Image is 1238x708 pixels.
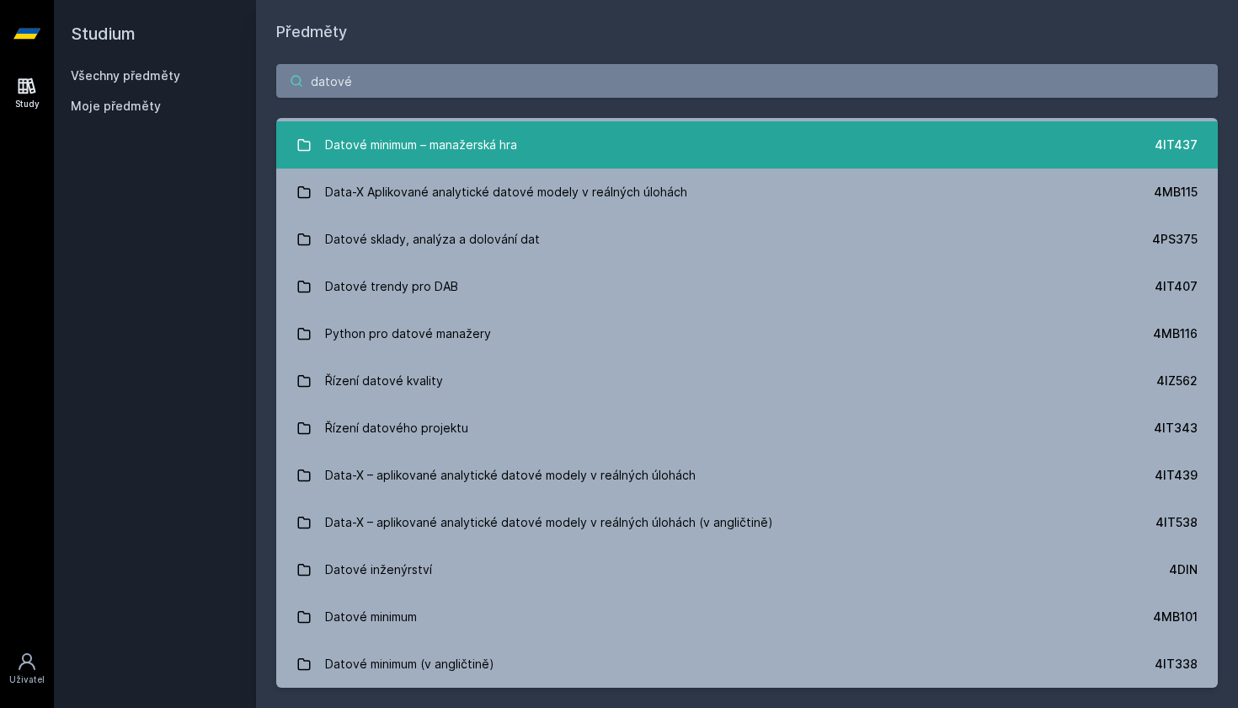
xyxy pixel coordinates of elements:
[276,216,1218,263] a: Datové sklady, analýza a dolování dat 4PS375
[1155,137,1198,153] div: 4IT437
[1153,325,1198,342] div: 4MB116
[325,459,696,492] div: Data-X – aplikované analytické datové modely v reálných úlohách
[325,364,443,398] div: Řízení datové kvality
[276,405,1218,452] a: Řízení datového projektu 4IT343
[9,673,45,686] div: Uživatel
[1154,420,1198,437] div: 4IT343
[1154,184,1198,201] div: 4MB115
[1169,561,1198,578] div: 4DIN
[1156,373,1198,389] div: 4IZ562
[325,506,773,539] div: Data-X – aplikované analytické datové modely v reálných úlohách (v angličtině)
[276,263,1218,310] a: Datové trendy pro DAB 4IT407
[1155,467,1198,484] div: 4IT439
[276,357,1218,405] a: Řízení datové kvality 4IZ562
[276,452,1218,499] a: Data-X – aplikované analytické datové modely v reálných úlohách 4IT439
[276,641,1218,688] a: Datové minimum (v angličtině) 4IT338
[325,175,687,209] div: Data-X Aplikované analytické datové modely v reálných úlohách
[325,128,517,162] div: Datové minimum – manažerská hra
[3,643,51,695] a: Uživatel
[325,317,491,351] div: Python pro datové manažery
[276,546,1218,593] a: Datové inženýrství 4DIN
[71,68,180,83] a: Všechny předměty
[1155,656,1198,673] div: 4IT338
[71,98,161,115] span: Moje předměty
[276,310,1218,357] a: Python pro datové manažery 4MB116
[276,64,1218,98] input: Název nebo ident předmětu…
[276,121,1218,169] a: Datové minimum – manažerská hra 4IT437
[15,98,40,110] div: Study
[325,411,468,445] div: Řízení datového projektu
[325,600,417,634] div: Datové minimum
[325,553,432,587] div: Datové inženýrství
[1155,514,1198,531] div: 4IT538
[276,169,1218,216] a: Data-X Aplikované analytické datové modely v reálných úlohách 4MB115
[1155,278,1198,295] div: 4IT407
[325,223,540,256] div: Datové sklady, analýza a dolování dat
[1152,231,1198,248] div: 4PS375
[325,270,458,303] div: Datové trendy pro DAB
[276,593,1218,641] a: Datové minimum 4MB101
[325,647,494,681] div: Datové minimum (v angličtině)
[3,67,51,119] a: Study
[1153,609,1198,625] div: 4MB101
[276,20,1218,44] h1: Předměty
[276,499,1218,546] a: Data-X – aplikované analytické datové modely v reálných úlohách (v angličtině) 4IT538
